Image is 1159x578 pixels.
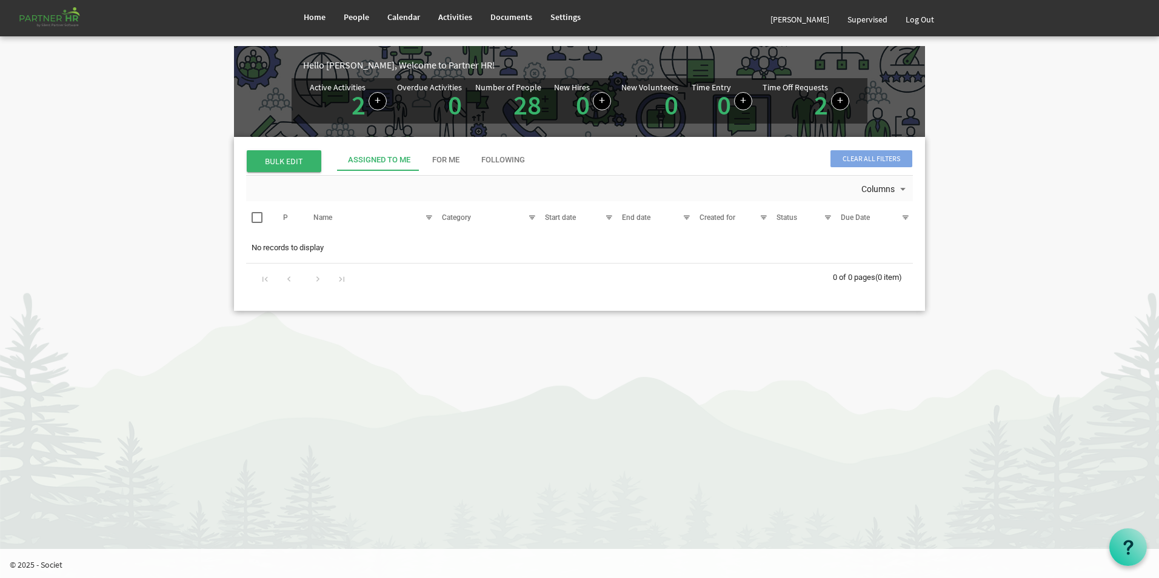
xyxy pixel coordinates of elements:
a: Create a new Activity [369,92,387,110]
div: Go to first page [257,270,273,287]
div: Time Off Requests [763,83,828,91]
span: Home [304,12,326,22]
a: Create a new time off request [831,92,849,110]
a: 0 [717,88,731,122]
div: Columns [859,176,911,201]
div: Number of active Activities in Partner HR [310,83,387,119]
div: People hired in the last 7 days [554,83,611,119]
a: [PERSON_NAME] [761,2,838,36]
span: 0 of 0 pages [833,273,875,282]
div: Hello [PERSON_NAME], Welcome to Partner HR! [303,58,925,72]
a: Supervised [838,2,897,36]
span: Documents [490,12,532,22]
a: 2 [814,88,828,122]
a: Log Out [897,2,943,36]
span: P [283,213,288,222]
span: Clear all filters [830,150,912,167]
div: New Hires [554,83,590,91]
div: Number of Time Entries [692,83,752,119]
div: New Volunteers [621,83,678,91]
span: Start date [545,213,576,222]
span: Settings [550,12,581,22]
div: Total number of active people in Partner HR [475,83,544,119]
div: Active Activities [310,83,366,91]
div: Assigned To Me [348,154,410,166]
span: BULK EDIT [247,150,321,172]
td: No records to display [246,236,913,259]
button: Columns [859,182,911,198]
div: Go to previous page [281,270,297,287]
div: For Me [432,154,459,166]
div: Go to next page [310,270,326,287]
a: Add new person to Partner HR [593,92,611,110]
p: © 2025 - Societ [10,559,1159,571]
div: Go to last page [333,270,350,287]
a: 0 [576,88,590,122]
span: Status [777,213,797,222]
div: Overdue Activities [397,83,462,91]
a: 0 [664,88,678,122]
span: Name [313,213,332,222]
span: People [344,12,369,22]
a: 2 [352,88,366,122]
span: End date [622,213,650,222]
div: Time Entry [692,83,731,91]
span: Supervised [847,14,887,25]
a: 0 [448,88,462,122]
div: Following [481,154,525,166]
span: Columns [860,182,896,197]
span: Calendar [387,12,420,22]
a: 28 [513,88,541,122]
a: Log hours [734,92,752,110]
div: tab-header [337,149,1004,171]
div: 0 of 0 pages (0 item) [833,264,913,289]
span: Activities [438,12,472,22]
span: Created for [700,213,735,222]
div: Activities assigned to you for which the Due Date is passed [397,83,465,119]
span: Due Date [841,213,870,222]
span: (0 item) [875,273,902,282]
div: Volunteer hired in the last 7 days [621,83,681,119]
div: Number of active time off requests [763,83,849,119]
div: Number of People [475,83,541,91]
span: Category [442,213,471,222]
